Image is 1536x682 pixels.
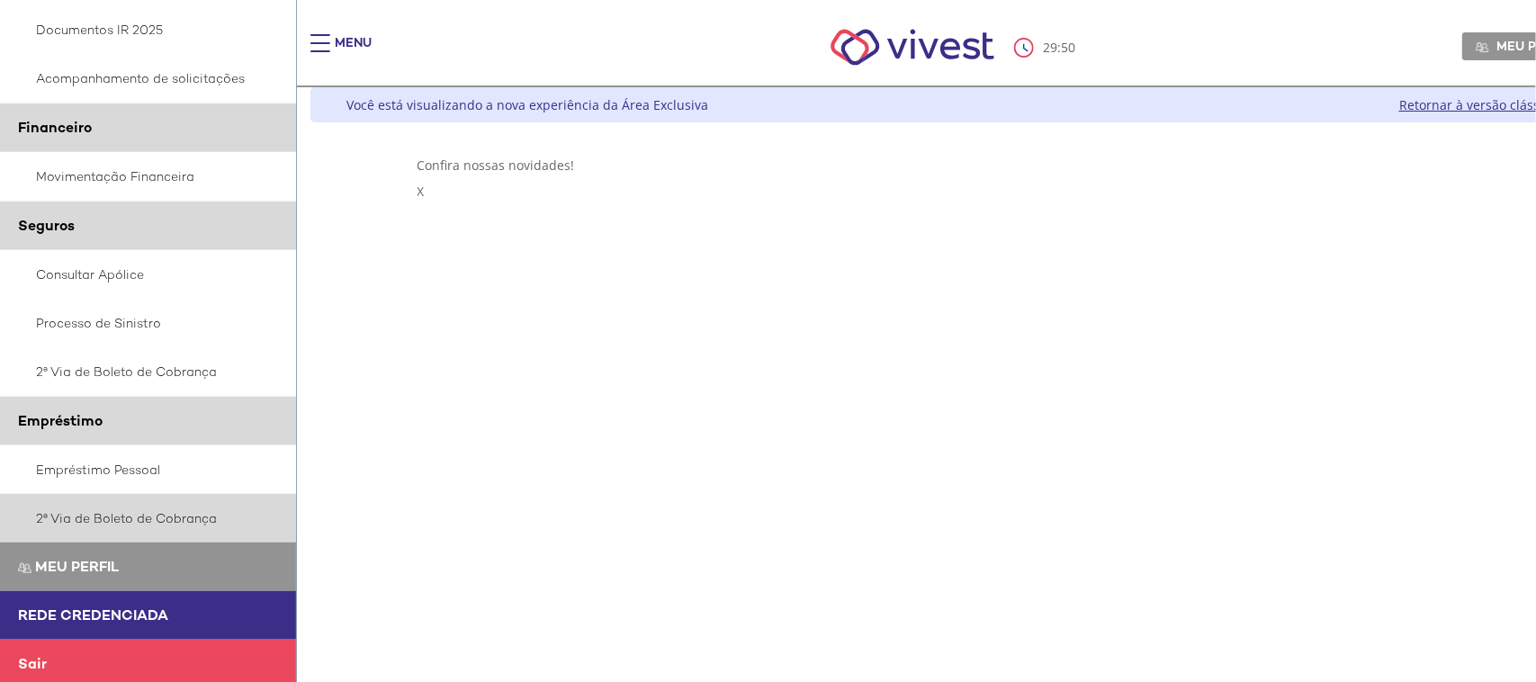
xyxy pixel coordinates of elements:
span: Empréstimo [18,411,103,430]
div: : [1014,38,1079,58]
div: Confira nossas novidades! [418,157,1487,174]
span: 29 [1043,39,1057,56]
img: Vivest [811,9,1015,85]
span: Rede Credenciada [18,606,168,624]
div: Menu [335,34,372,70]
span: X [418,183,425,200]
img: Meu perfil [1476,40,1489,54]
span: 50 [1061,39,1075,56]
span: Meu perfil [35,557,119,576]
span: Financeiro [18,118,92,137]
div: Você está visualizando a nova experiência da Área Exclusiva [346,96,708,113]
span: Sair [18,654,47,673]
span: Seguros [18,216,75,235]
img: Meu perfil [18,561,31,575]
